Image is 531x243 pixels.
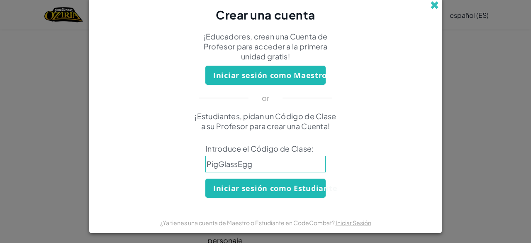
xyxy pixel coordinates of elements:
[262,93,270,103] p: or
[205,66,326,85] button: Iniciar sesión como Maestro
[336,219,371,226] a: Iniciar Sesión
[216,7,315,22] span: Crear una cuenta
[205,144,326,154] span: Introduce el Código de Clase:
[205,179,326,198] button: Iniciar sesión como Estudiante
[193,111,338,131] p: ¡Estudiantes, pidan un Código de Clase a su Profesor para crear una Cuenta!
[193,32,338,61] p: ¡Educadores, crean una Cuenta de Profesor para acceder a la primera unidad gratis!
[160,219,336,226] span: ¿Ya tienes una cuenta de Maestro o Estudiante en CodeCombat?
